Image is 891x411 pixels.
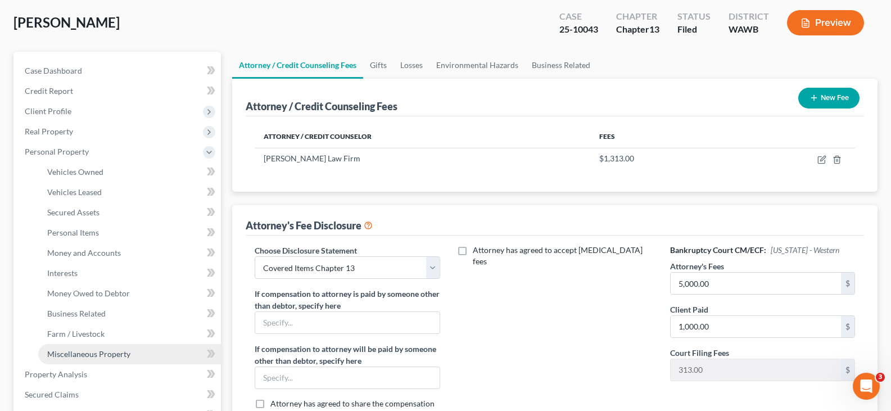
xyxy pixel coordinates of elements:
span: Farm / Livestock [47,329,105,338]
span: Credit Report [25,86,73,96]
a: Attorney / Credit Counseling Fees [232,52,363,79]
label: Choose Disclosure Statement [255,245,357,256]
a: Business Related [38,304,221,324]
span: $1,313.00 [599,153,634,163]
span: Personal Items [47,228,99,237]
a: Farm / Livestock [38,324,221,344]
span: [US_STATE] - Western [771,245,839,255]
span: Attorney has agreed to accept [MEDICAL_DATA] fees [473,245,643,266]
a: Money and Accounts [38,243,221,263]
span: Money Owed to Debtor [47,288,130,298]
a: Environmental Hazards [429,52,525,79]
span: Property Analysis [25,369,87,379]
a: Interests [38,263,221,283]
div: $ [841,359,854,381]
span: 3 [876,373,885,382]
div: Filed [677,23,711,36]
label: If compensation to attorney will be paid by someone other than debtor, specify here [255,343,440,367]
div: Attorney's Fee Disclosure [246,219,373,232]
span: Personal Property [25,147,89,156]
a: Personal Items [38,223,221,243]
input: Specify... [255,367,439,389]
span: Money and Accounts [47,248,121,258]
div: $ [841,316,854,337]
div: District [729,10,769,23]
span: Vehicles Leased [47,187,102,197]
div: WAWB [729,23,769,36]
a: Secured Claims [16,385,221,405]
span: Client Profile [25,106,71,116]
button: Preview [787,10,864,35]
iframe: Intercom live chat [853,373,880,400]
div: Chapter [616,10,659,23]
h6: Bankruptcy Court CM/ECF: [670,245,855,256]
a: Credit Report [16,81,221,101]
label: If compensation to attorney is paid by someone other than debtor, specify here [255,288,440,311]
a: Vehicles Leased [38,182,221,202]
a: Business Related [525,52,597,79]
span: [PERSON_NAME] [13,14,120,30]
a: Money Owed to Debtor [38,283,221,304]
input: Specify... [255,312,439,333]
div: Status [677,10,711,23]
span: Attorney / Credit Counselor [264,132,372,141]
span: Business Related [47,309,106,318]
label: Court Filing Fees [670,347,729,359]
input: 0.00 [671,273,841,294]
button: New Fee [798,88,860,109]
span: Interests [47,268,78,278]
a: Secured Assets [38,202,221,223]
input: 0.00 [671,359,841,381]
label: Client Paid [670,304,708,315]
input: 0.00 [671,316,841,337]
span: Vehicles Owned [47,167,103,177]
div: Case [559,10,598,23]
span: Fees [599,132,615,141]
span: Miscellaneous Property [47,349,130,359]
span: [PERSON_NAME] Law Firm [264,153,360,163]
span: Secured Assets [47,207,99,217]
a: Gifts [363,52,394,79]
a: Property Analysis [16,364,221,385]
span: 13 [649,24,659,34]
label: Attorney's Fees [670,260,724,272]
div: $ [841,273,854,294]
a: Miscellaneous Property [38,344,221,364]
div: Attorney / Credit Counseling Fees [246,100,397,113]
div: 25-10043 [559,23,598,36]
div: Chapter [616,23,659,36]
span: Case Dashboard [25,66,82,75]
a: Case Dashboard [16,61,221,81]
span: Real Property [25,127,73,136]
span: Secured Claims [25,390,79,399]
a: Losses [394,52,429,79]
a: Vehicles Owned [38,162,221,182]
